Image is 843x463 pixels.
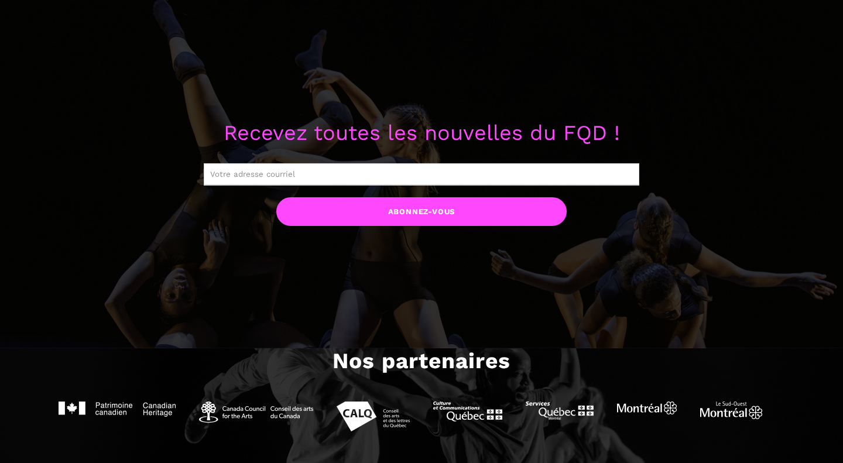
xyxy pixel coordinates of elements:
[337,402,410,431] img: CALQ
[59,116,784,150] p: Recevez toutes les nouvelles du FQD !
[199,402,313,423] img: Conseil des arts Canada
[700,402,762,419] img: Sud Ouest Montréal
[204,163,639,186] input: Votre adresse courriel
[526,402,594,420] img: Services Québec
[59,402,176,417] img: Patrimoine Canadien
[617,402,677,414] img: Ville de Montréal
[333,348,510,378] h3: Nos partenaires
[276,197,567,226] input: Abonnez-vous
[433,402,502,421] img: MCCQ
